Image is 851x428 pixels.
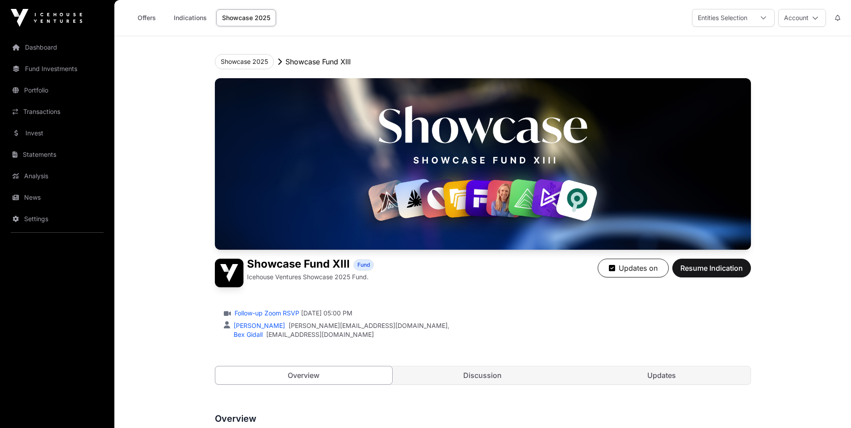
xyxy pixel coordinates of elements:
a: Follow-up Zoom RSVP [233,309,299,318]
span: Fund [357,261,370,269]
a: Fund Investments [7,59,107,79]
a: [PERSON_NAME][EMAIL_ADDRESS][DOMAIN_NAME] [289,321,448,330]
a: [PERSON_NAME] [232,322,285,329]
a: Dashboard [7,38,107,57]
a: Showcase 2025 [216,9,276,26]
div: Entities Selection [692,9,753,26]
div: , [232,321,449,330]
h1: Showcase Fund XIII [247,259,350,271]
a: Resume Indication [672,268,751,277]
button: Updates on [598,259,669,277]
button: Account [778,9,826,27]
img: Icehouse Ventures Logo [11,9,82,27]
a: Analysis [7,166,107,186]
p: Showcase Fund XIII [285,56,351,67]
button: Showcase 2025 [215,54,274,69]
h3: Overview [215,411,751,426]
a: Discussion [394,366,571,384]
a: Indications [168,9,213,26]
a: Invest [7,123,107,143]
iframe: Chat Widget [806,385,851,428]
a: Updates [573,366,750,384]
p: Icehouse Ventures Showcase 2025 Fund. [247,273,369,281]
a: Settings [7,209,107,229]
nav: Tabs [215,366,750,384]
img: Showcase Fund XIII [215,259,243,287]
a: Offers [129,9,164,26]
a: Bex Gidall [232,331,263,338]
button: Resume Indication [672,259,751,277]
a: Overview [215,366,393,385]
a: Statements [7,145,107,164]
a: News [7,188,107,207]
a: Transactions [7,102,107,122]
a: Portfolio [7,80,107,100]
span: [DATE] 05:00 PM [301,309,352,318]
a: [EMAIL_ADDRESS][DOMAIN_NAME] [266,330,374,339]
img: Showcase Fund XIII [215,78,751,250]
span: Resume Indication [680,263,743,273]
